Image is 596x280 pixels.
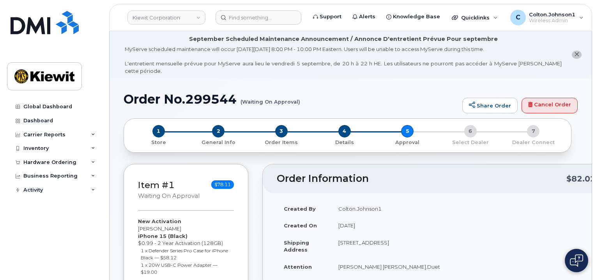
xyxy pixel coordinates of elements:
[572,51,582,59] button: close notification
[313,137,376,146] a: 4 Details
[124,92,458,106] h1: Order No.299544
[338,125,351,137] span: 4
[133,139,184,146] p: Store
[316,139,373,146] p: Details
[152,125,165,137] span: 1
[138,180,175,190] a: Item #1
[141,248,228,261] small: 1 x Defender Series Pro Case for iPhone Black — $58.12
[212,125,225,137] span: 2
[138,192,200,199] small: Waiting On Approval
[462,98,518,113] a: Share Order
[253,139,310,146] p: Order Items
[138,218,181,224] strong: New Activation
[250,137,313,146] a: 3 Order Items
[522,98,578,113] a: Cancel Order
[189,35,498,43] div: September Scheduled Maintenance Announcement / Annonce D'entretient Prévue Pour septembre
[138,233,187,239] strong: iPhone 15 (Black)
[275,125,288,137] span: 3
[241,92,300,104] small: (Waiting On Approval)
[284,206,316,212] strong: Created By
[141,262,218,275] small: 1 x 20W USB-C Power Adapter — $19.00
[125,46,562,74] div: MyServe scheduled maintenance will occur [DATE][DATE] 8:00 PM - 10:00 PM Eastern. Users will be u...
[566,171,596,186] div: $82.02
[570,254,583,267] img: Open chat
[211,180,234,189] span: $78.11
[284,222,317,229] strong: Created On
[187,137,250,146] a: 2 General Info
[284,239,309,253] strong: Shipping Address
[284,264,312,270] strong: Attention
[130,137,187,146] a: 1 Store
[190,139,247,146] p: General Info
[277,173,566,184] h2: Order Information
